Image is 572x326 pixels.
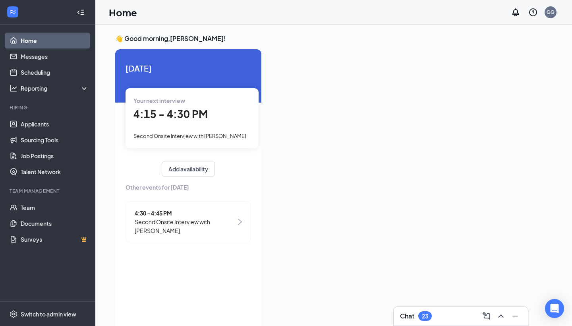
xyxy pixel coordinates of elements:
svg: Analysis [10,84,17,92]
button: Minimize [509,310,522,322]
span: 4:30 - 4:45 PM [135,209,236,217]
h3: Chat [400,312,414,320]
div: GG [547,9,555,16]
a: Scheduling [21,64,89,80]
svg: QuestionInfo [528,8,538,17]
a: Sourcing Tools [21,132,89,148]
span: Your next interview [133,97,185,104]
a: Messages [21,49,89,64]
div: Open Intercom Messenger [545,299,564,318]
button: Add availability [162,161,215,177]
a: SurveysCrown [21,231,89,247]
svg: ChevronUp [496,311,506,321]
a: Documents [21,215,89,231]
a: Home [21,33,89,49]
h3: 👋 Good morning, [PERSON_NAME] ! [115,34,552,43]
div: 23 [422,313,428,320]
span: Second Onsite Interview with [PERSON_NAME] [135,217,236,235]
button: ChevronUp [495,310,507,322]
svg: Collapse [77,8,85,16]
a: Team [21,200,89,215]
span: Second Onsite Interview with [PERSON_NAME] [133,133,246,139]
a: Job Postings [21,148,89,164]
h1: Home [109,6,137,19]
div: Reporting [21,84,89,92]
svg: ComposeMessage [482,311,491,321]
a: Talent Network [21,164,89,180]
div: Team Management [10,188,87,194]
span: Other events for [DATE] [126,183,251,192]
span: 4:15 - 4:30 PM [133,107,208,120]
div: Switch to admin view [21,310,76,318]
button: ComposeMessage [480,310,493,322]
svg: Settings [10,310,17,318]
svg: WorkstreamLogo [9,8,17,16]
svg: Minimize [510,311,520,321]
div: Hiring [10,104,87,111]
a: Applicants [21,116,89,132]
span: [DATE] [126,62,251,74]
svg: Notifications [511,8,520,17]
